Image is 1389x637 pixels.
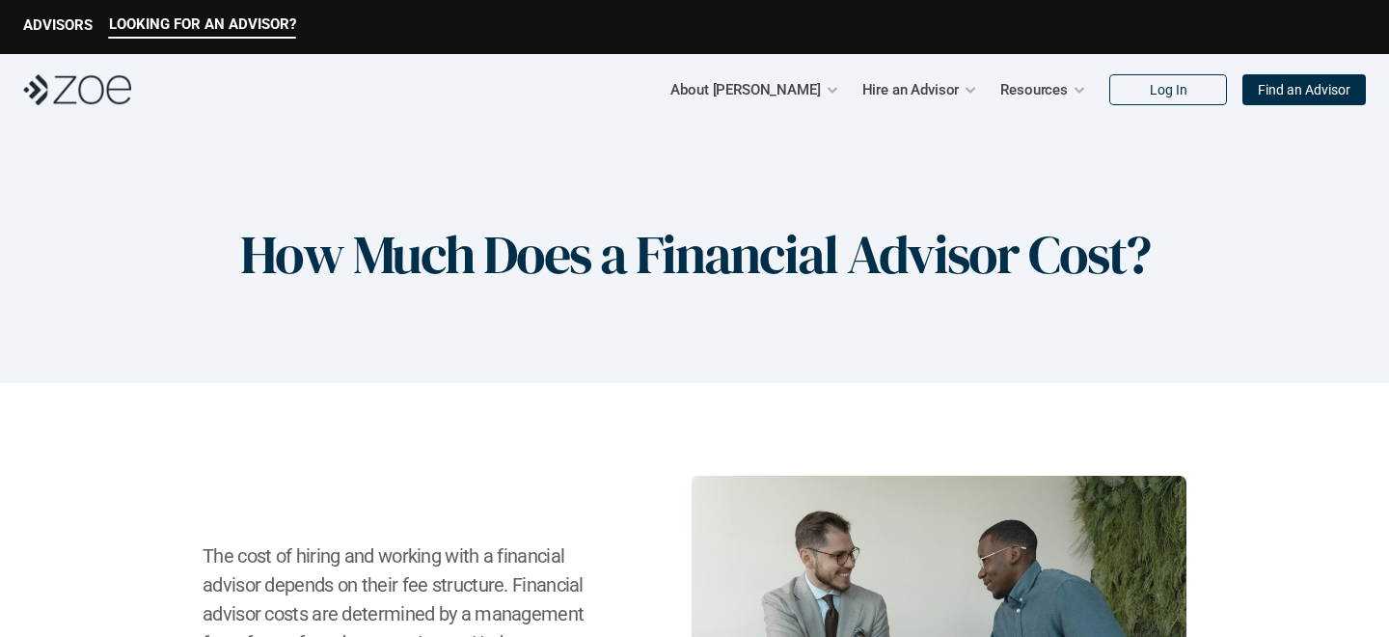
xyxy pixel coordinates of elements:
[1109,74,1227,105] a: Log In
[240,222,1150,287] h1: How Much Does a Financial Advisor Cost?
[670,75,820,104] p: About [PERSON_NAME]
[1242,74,1366,105] a: Find an Advisor
[1258,82,1350,98] p: Find an Advisor
[862,75,960,104] p: Hire an Advisor
[109,15,296,33] p: LOOKING FOR AN ADVISOR?
[1000,75,1068,104] p: Resources
[23,16,93,34] p: ADVISORS
[1150,82,1187,98] p: Log In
